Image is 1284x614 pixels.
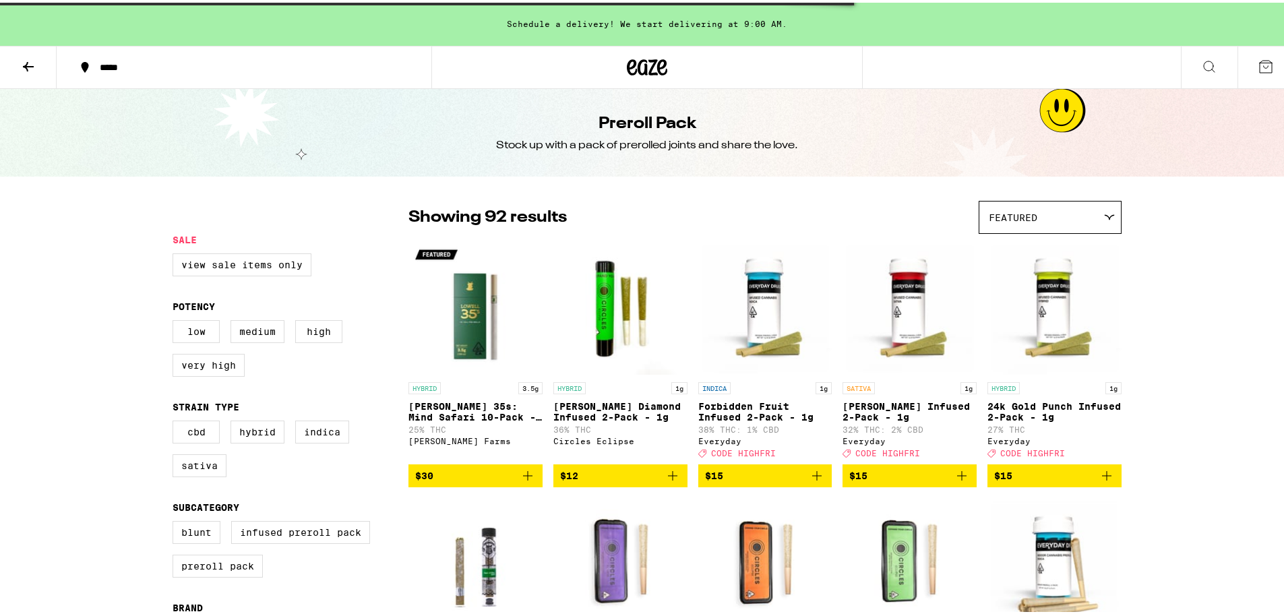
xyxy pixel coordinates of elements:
[408,423,543,431] p: 25% THC
[173,600,203,611] legend: Brand
[173,399,239,410] legend: Strain Type
[518,379,543,392] p: 3.5g
[698,379,731,392] p: INDICA
[408,238,543,462] a: Open page for Lowell 35s: Mind Safari 10-Pack - 3.5g from Lowell Farms
[987,462,1122,485] button: Add to bag
[1000,446,1065,455] span: CODE HIGHFRI
[560,468,578,479] span: $12
[173,518,220,541] label: Blunt
[987,238,1122,462] a: Open page for 24k Gold Punch Infused 2-Pack - 1g from Everyday
[496,135,798,150] div: Stock up with a pack of prerolled joints and share the love.
[987,398,1122,420] p: 24k Gold Punch Infused 2-Pack - 1g
[987,379,1020,392] p: HYBRID
[408,204,567,226] p: Showing 92 results
[843,238,977,462] a: Open page for Jack Herer Infused 2-Pack - 1g from Everyday
[987,423,1122,431] p: 27% THC
[553,462,687,485] button: Add to bag
[987,434,1122,443] div: Everyday
[698,398,832,420] p: Forbidden Fruit Infused 2-Pack - 1g
[553,238,687,462] a: Open page for Runtz Diamond Infused 2-Pack - 1g from Circles Eclipse
[295,317,342,340] label: High
[173,232,197,243] legend: Sale
[816,379,832,392] p: 1g
[408,379,441,392] p: HYBRID
[1105,379,1122,392] p: 1g
[553,398,687,420] p: [PERSON_NAME] Diamond Infused 2-Pack - 1g
[855,446,920,455] span: CODE HIGHFRI
[705,468,723,479] span: $15
[8,9,97,20] span: Hi. Need any help?
[553,423,687,431] p: 36% THC
[173,418,220,441] label: CBD
[231,418,284,441] label: Hybrid
[960,379,977,392] p: 1g
[173,351,245,374] label: Very High
[553,238,687,373] img: Circles Eclipse - Runtz Diamond Infused 2-Pack - 1g
[408,238,543,373] img: Lowell Farms - Lowell 35s: Mind Safari 10-Pack - 3.5g
[408,434,543,443] div: [PERSON_NAME] Farms
[231,518,370,541] label: Infused Preroll Pack
[843,423,977,431] p: 32% THC: 2% CBD
[698,238,832,373] img: Everyday - Forbidden Fruit Infused 2-Pack - 1g
[671,379,687,392] p: 1g
[843,238,977,373] img: Everyday - Jack Herer Infused 2-Pack - 1g
[698,434,832,443] div: Everyday
[173,251,311,274] label: View Sale Items Only
[408,462,543,485] button: Add to bag
[173,499,239,510] legend: Subcategory
[843,379,875,392] p: SATIVA
[553,434,687,443] div: Circles Eclipse
[843,434,977,443] div: Everyday
[698,462,832,485] button: Add to bag
[408,398,543,420] p: [PERSON_NAME] 35s: Mind Safari 10-Pack - 3.5g
[843,462,977,485] button: Add to bag
[295,418,349,441] label: Indica
[173,299,215,309] legend: Potency
[415,468,433,479] span: $30
[989,210,1037,220] span: Featured
[173,317,220,340] label: Low
[173,452,226,474] label: Sativa
[553,379,586,392] p: HYBRID
[698,238,832,462] a: Open page for Forbidden Fruit Infused 2-Pack - 1g from Everyday
[599,110,696,133] h1: Preroll Pack
[987,238,1122,373] img: Everyday - 24k Gold Punch Infused 2-Pack - 1g
[711,446,776,455] span: CODE HIGHFRI
[849,468,867,479] span: $15
[843,398,977,420] p: [PERSON_NAME] Infused 2-Pack - 1g
[698,423,832,431] p: 38% THC: 1% CBD
[994,468,1012,479] span: $15
[231,317,284,340] label: Medium
[173,552,263,575] label: Preroll Pack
